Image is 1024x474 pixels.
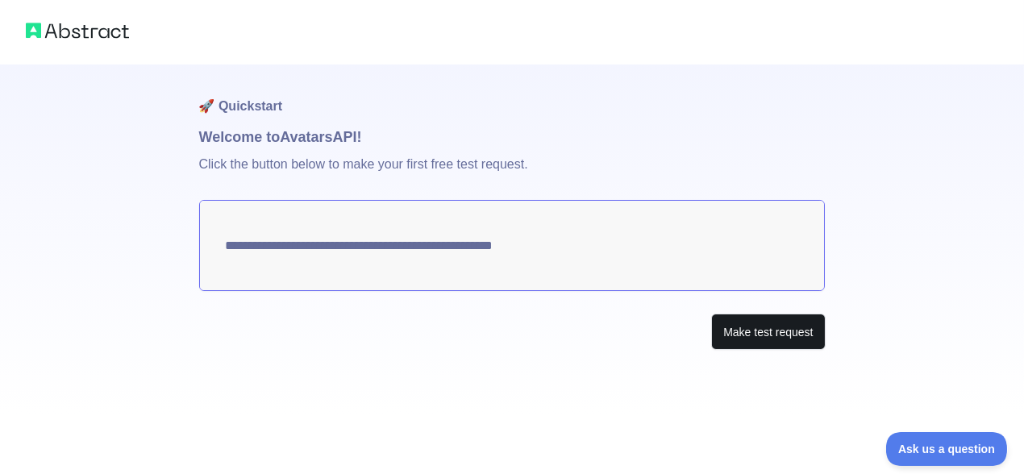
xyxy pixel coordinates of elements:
[711,314,825,350] button: Make test request
[886,432,1008,466] iframe: Toggle Customer Support
[199,148,826,200] p: Click the button below to make your first free test request.
[26,19,129,42] img: Abstract logo
[199,64,826,126] h1: 🚀 Quickstart
[199,126,826,148] h1: Welcome to Avatars API!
